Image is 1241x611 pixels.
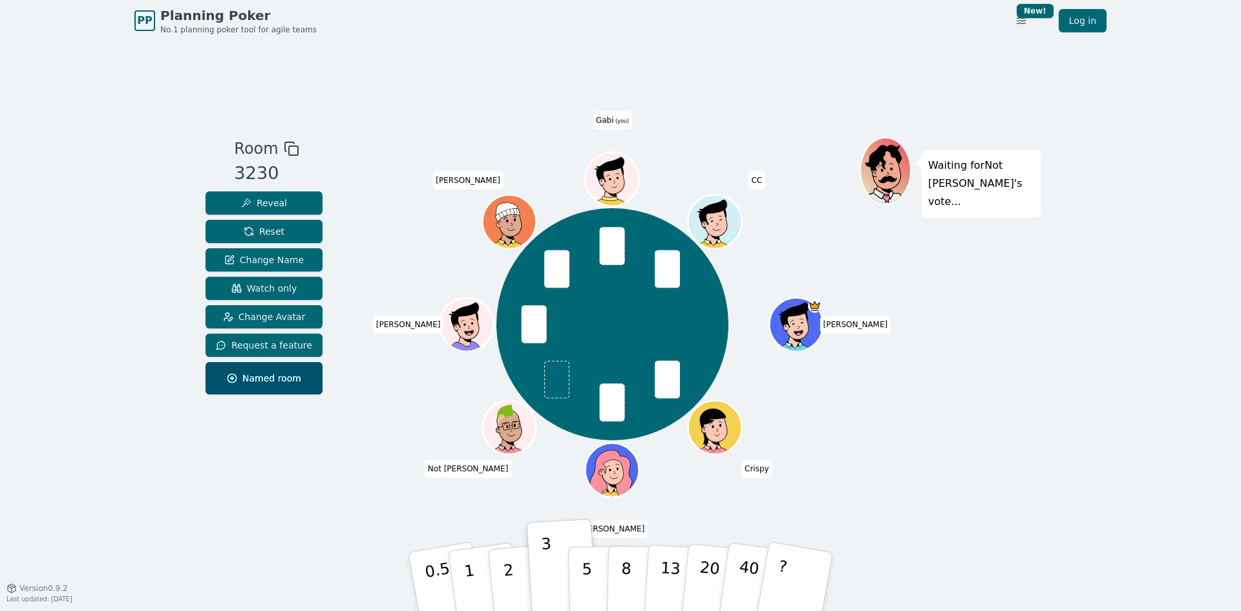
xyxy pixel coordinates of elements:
button: Request a feature [206,334,323,357]
button: New! [1010,9,1033,32]
span: Watch only [231,282,297,295]
button: Click to change your avatar [587,154,637,204]
span: Click to change your name [425,460,512,478]
span: Version 0.9.2 [19,583,68,594]
span: Request a feature [216,339,312,352]
button: Named room [206,362,323,394]
span: Click to change your name [748,171,765,189]
span: Change Name [224,253,304,266]
span: Change Avatar [223,310,306,323]
span: PP [137,13,152,28]
a: PPPlanning PokerNo.1 planning poker tool for agile teams [134,6,317,35]
span: Click to change your name [593,111,632,129]
span: Reveal [241,197,287,209]
span: (you) [614,118,630,124]
span: Planning Poker [160,6,317,25]
button: Version0.9.2 [6,583,68,594]
span: Reset [244,225,284,238]
span: Matt is the host [809,299,822,313]
span: Last updated: [DATE] [6,595,72,603]
span: Click to change your name [373,316,444,334]
a: Log in [1059,9,1107,32]
span: Click to change your name [577,520,648,538]
button: Watch only [206,277,323,300]
p: 3 [541,535,555,605]
span: No.1 planning poker tool for agile teams [160,25,317,35]
button: Change Avatar [206,305,323,328]
button: Change Name [206,248,323,272]
span: Click to change your name [741,460,772,478]
p: Waiting for Not [PERSON_NAME] 's vote... [928,156,1034,211]
span: Named room [227,372,301,385]
div: New! [1017,4,1054,18]
span: Click to change your name [432,171,504,189]
button: Reset [206,220,323,243]
span: Click to change your name [820,316,891,334]
button: Reveal [206,191,323,215]
span: Room [234,137,278,160]
div: 3230 [234,160,299,187]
